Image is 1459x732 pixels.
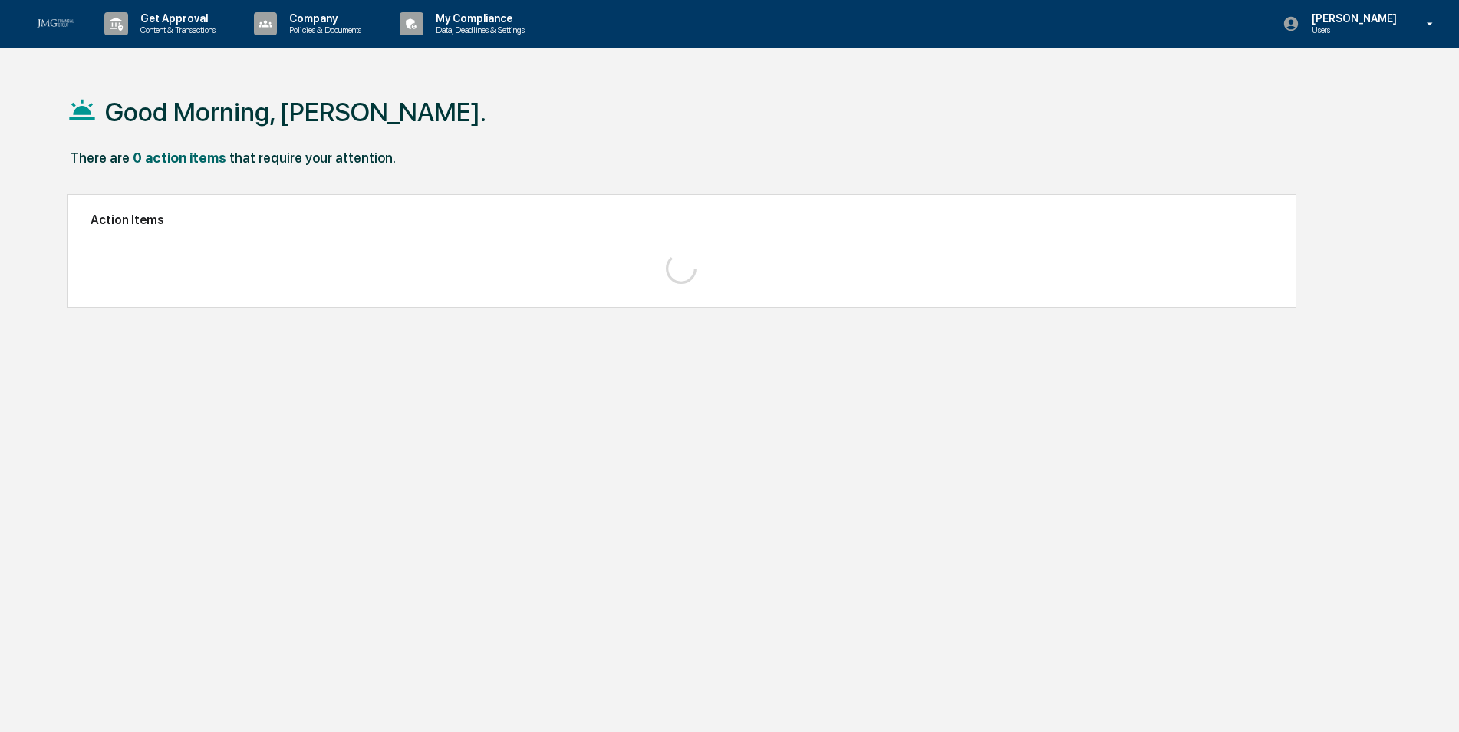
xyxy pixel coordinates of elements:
p: Company [277,12,369,25]
h2: Action Items [91,213,1273,227]
p: Content & Transactions [128,25,223,35]
div: 0 action items [133,150,226,166]
p: Get Approval [128,12,223,25]
div: There are [70,150,130,166]
p: [PERSON_NAME] [1299,12,1405,25]
p: Users [1299,25,1405,35]
div: that require your attention. [229,150,396,166]
img: logo [37,19,74,28]
p: Policies & Documents [277,25,369,35]
h1: Good Morning, [PERSON_NAME]. [105,97,486,127]
p: Data, Deadlines & Settings [423,25,532,35]
p: My Compliance [423,12,532,25]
